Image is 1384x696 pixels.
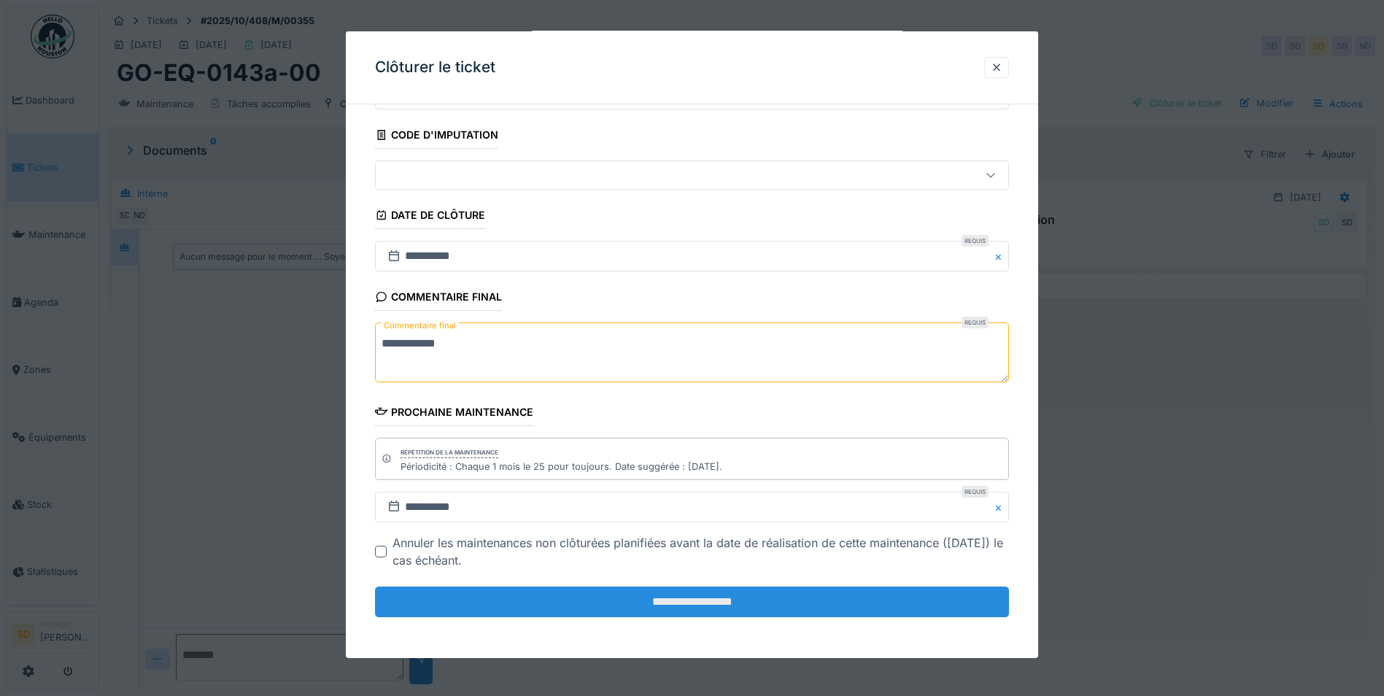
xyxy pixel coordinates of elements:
h3: Clôturer le ticket [375,58,495,77]
button: Close [993,492,1009,522]
div: Date de clôture [375,204,485,229]
div: Périodicité : Chaque 1 mois le 25 pour toujours. Date suggérée : [DATE]. [401,460,722,473]
div: Requis [962,317,989,328]
div: Annuler les maintenances non clôturées planifiées avant la date de réalisation de cette maintenan... [393,534,1009,569]
div: Prochaine maintenance [375,401,533,426]
button: Close [993,241,1009,271]
label: Commentaire final [381,317,459,335]
div: Répétition de la maintenance [401,448,498,458]
div: Commentaire final [375,286,502,311]
div: Requis [962,235,989,247]
div: Requis [962,486,989,498]
div: Code d'imputation [375,124,498,149]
